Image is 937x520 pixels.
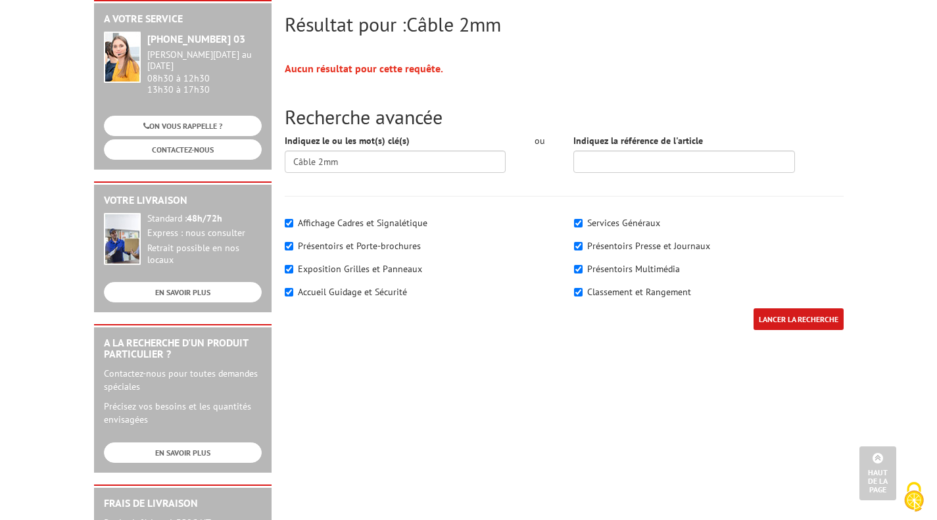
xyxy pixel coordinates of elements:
input: Classement et Rangement [574,288,583,296]
label: Indiquez le ou les mot(s) clé(s) [285,134,410,147]
div: 08h30 à 12h30 13h30 à 17h30 [147,49,262,95]
span: Câble 2mm [406,11,501,37]
label: Affichage Cadres et Signalétique [298,217,427,229]
p: Précisez vos besoins et les quantités envisagées [104,400,262,426]
label: Services Généraux [587,217,660,229]
div: Retrait possible en nos locaux [147,243,262,266]
h2: A votre service [104,13,262,25]
input: Présentoirs et Porte-brochures [285,242,293,250]
input: Services Généraux [574,219,583,227]
h2: A la recherche d'un produit particulier ? [104,337,262,360]
h2: Frais de Livraison [104,498,262,509]
input: Accueil Guidage et Sécurité [285,288,293,296]
label: Présentoirs et Porte-brochures [298,240,421,252]
strong: 48h/72h [187,212,222,224]
img: Cookies (fenêtre modale) [898,481,930,513]
input: Présentoirs Presse et Journaux [574,242,583,250]
h2: Résultat pour : [285,13,844,35]
label: Accueil Guidage et Sécurité [298,286,407,298]
div: [PERSON_NAME][DATE] au [DATE] [147,49,262,72]
a: CONTACTEZ-NOUS [104,139,262,160]
a: EN SAVOIR PLUS [104,442,262,463]
button: Cookies (fenêtre modale) [891,475,937,520]
input: Exposition Grilles et Panneaux [285,265,293,273]
label: Indiquez la référence de l'article [573,134,703,147]
input: LANCER LA RECHERCHE [754,308,844,330]
img: widget-service.jpg [104,32,141,83]
label: Présentoirs Presse et Journaux [587,240,710,252]
input: Affichage Cadres et Signalétique [285,219,293,227]
strong: [PHONE_NUMBER] 03 [147,32,245,45]
input: Présentoirs Multimédia [574,265,583,273]
label: Exposition Grilles et Panneaux [298,263,422,275]
div: ou [525,134,554,147]
strong: Aucun résultat pour cette requête. [285,62,443,75]
a: EN SAVOIR PLUS [104,282,262,302]
a: ON VOUS RAPPELLE ? [104,116,262,136]
a: Haut de la page [859,446,896,500]
img: widget-livraison.jpg [104,213,141,265]
h2: Votre livraison [104,195,262,206]
label: Présentoirs Multimédia [587,263,680,275]
label: Classement et Rangement [587,286,691,298]
h2: Recherche avancée [285,106,844,128]
p: Contactez-nous pour toutes demandes spéciales [104,367,262,393]
div: Express : nous consulter [147,227,262,239]
div: Standard : [147,213,262,225]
